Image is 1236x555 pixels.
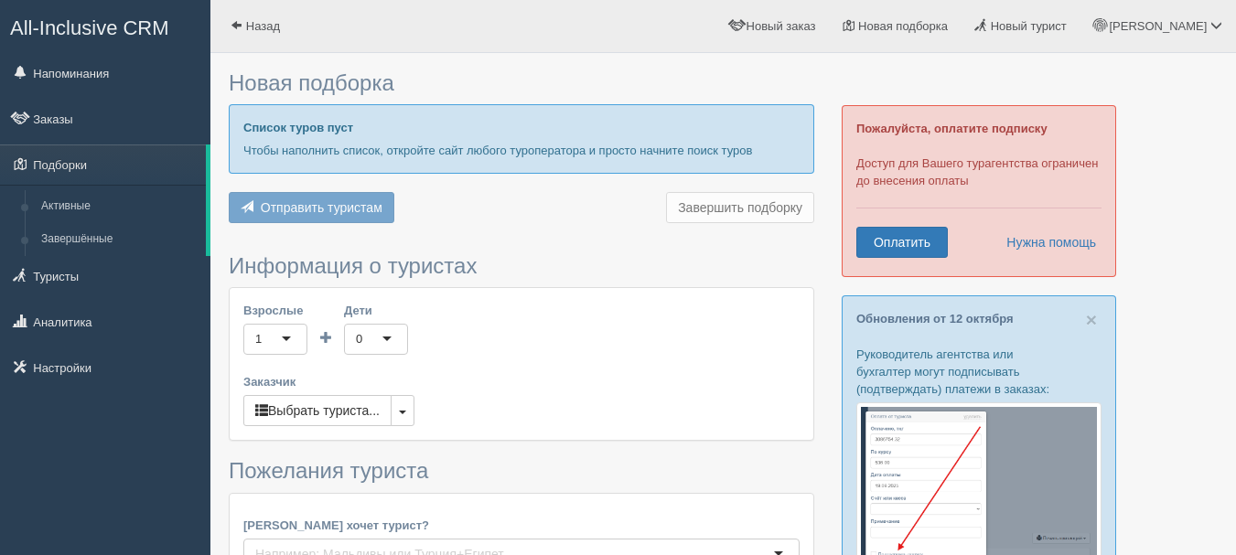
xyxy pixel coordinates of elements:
span: Новый заказ [747,19,816,33]
span: Назад [246,19,280,33]
button: Отправить туристам [229,192,394,223]
a: Оплатить [856,227,948,258]
b: Пожалуйста, оплатите подписку [856,122,1048,135]
button: Выбрать туриста... [243,395,392,426]
label: [PERSON_NAME] хочет турист? [243,517,800,534]
a: Активные [33,190,206,223]
p: Руководитель агентства или бухгалтер могут подписывать (подтверждать) платежи в заказах: [856,346,1102,398]
div: Доступ для Вашего турагентства ограничен до внесения оплаты [842,105,1116,277]
h3: Новая подборка [229,71,814,95]
a: All-Inclusive CRM [1,1,210,51]
h3: Информация о туристах [229,254,814,278]
p: Чтобы наполнить список, откройте сайт любого туроператора и просто начните поиск туров [243,142,800,159]
div: 1 [255,330,262,348]
span: Новая подборка [858,19,948,33]
span: Пожелания туриста [229,458,428,483]
label: Дети [344,302,408,319]
span: Отправить туристам [261,200,382,215]
button: Завершить подборку [666,192,814,223]
span: × [1086,309,1097,330]
a: Обновления от 12 октября [856,312,1014,326]
label: Взрослые [243,302,307,319]
label: Заказчик [243,373,800,390]
span: Новый турист [991,19,1067,33]
button: Close [1086,310,1097,329]
a: Завершённые [33,223,206,256]
span: [PERSON_NAME] [1109,19,1207,33]
b: Список туров пуст [243,121,353,134]
span: All-Inclusive CRM [10,16,169,39]
div: 0 [356,330,362,348]
a: Нужна помощь [994,227,1097,258]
